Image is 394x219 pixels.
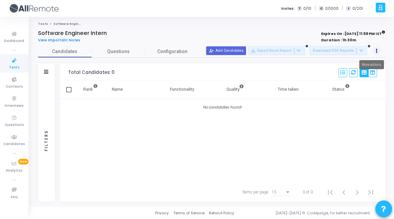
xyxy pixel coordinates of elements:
[38,38,85,42] a: View Important Notes
[4,141,25,147] span: Candidates
[5,103,24,109] span: Interviews
[155,210,169,216] a: Privacy
[248,46,305,55] button: Export Excel Report
[11,194,18,200] span: FAQ
[38,37,80,43] span: View Important Notes
[156,80,209,99] th: Functionality
[206,46,246,55] button: Add Candidates
[209,210,234,216] a: Refund Policy
[319,6,323,11] span: C
[315,80,368,99] th: Status
[337,185,351,199] button: Previous page
[6,84,23,90] span: Contests
[157,48,187,55] span: Configuration
[303,189,313,195] div: 0 of 0
[310,46,367,55] button: Download PDF Reports
[243,189,269,195] div: Items per page:
[251,48,256,53] mat-icon: save_alt
[38,22,48,26] a: Tests
[209,80,262,99] th: Quality
[53,22,95,26] span: Software Engineer Intern
[281,6,295,11] label: Invites:
[112,86,123,93] div: Name
[4,38,25,44] span: Dashboard
[325,6,339,11] span: 0/1000
[315,5,316,12] span: |
[351,185,364,199] button: Next page
[8,2,59,15] img: logo
[272,190,277,194] span: 15
[278,86,299,93] div: Time taken
[352,6,363,11] span: 0/201
[324,185,337,199] button: First page
[77,80,105,99] th: Rank
[298,6,302,11] span: T
[9,65,19,71] span: Tests
[303,6,311,11] span: 0/10
[38,30,107,37] h4: Software Engineer Intern
[173,210,205,216] a: Terms of Service
[5,122,24,128] span: Questions
[234,210,386,216] div: [DATE]-[DATE] © Codejudge, for better recruitment.
[359,60,384,69] div: More actions
[321,37,357,43] strong: Duration : 1h 30m
[92,48,145,55] span: Questions
[272,190,291,195] mat-select: Items per page:
[68,70,115,75] div: Total Candidates: 0
[346,6,351,11] span: I
[209,48,214,53] mat-icon: person_add_alt
[38,22,386,26] nav: breadcrumb
[60,104,386,110] div: No candidates found!
[321,29,386,37] strong: Expires On : [DATE] 11:59 PM IST
[43,104,49,178] div: Filters
[6,168,23,174] span: Analytics
[38,48,92,55] span: Candidates
[18,159,29,165] span: New
[342,5,343,12] span: |
[364,185,378,199] button: Last page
